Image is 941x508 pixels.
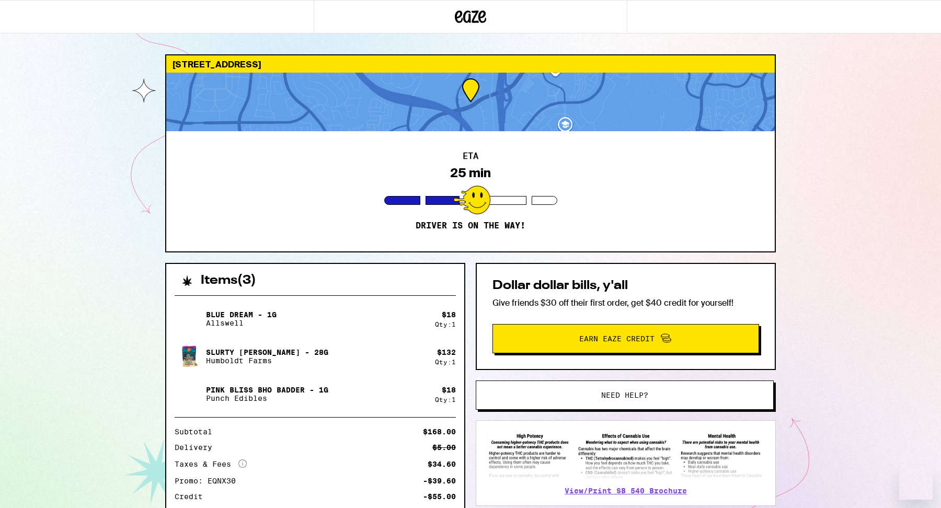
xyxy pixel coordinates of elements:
[442,386,456,394] div: $ 18
[476,380,774,410] button: Need help?
[175,379,204,409] img: Pink Bliss BHO Badder - 1g
[492,324,759,353] button: Earn Eaze Credit
[206,394,328,402] p: Punch Edibles
[565,487,687,495] a: View/Print SB 540 Brochure
[175,477,243,484] div: Promo: EQNX30
[175,342,204,371] img: Slurty Mintz - 28g
[175,444,220,451] div: Delivery
[437,348,456,356] div: $ 132
[175,493,210,500] div: Credit
[166,55,775,73] div: [STREET_ADDRESS]
[423,428,456,435] div: $168.00
[579,335,655,342] span: Earn Eaze Credit
[206,319,277,327] p: Allswell
[601,391,648,399] span: Need help?
[899,466,933,500] iframe: Button to launch messaging window
[206,356,328,365] p: Humboldt Farms
[492,280,759,292] h2: Dollar dollar bills, y'all
[442,310,456,319] div: $ 18
[423,493,456,500] div: -$55.00
[428,460,456,468] div: $34.60
[206,310,277,319] p: Blue Dream - 1g
[450,166,491,180] div: 25 min
[435,359,456,365] div: Qty: 1
[201,274,256,287] h2: Items ( 3 )
[432,444,456,451] div: $5.00
[206,348,328,356] p: Slurty [PERSON_NAME] - 28g
[423,477,456,484] div: -$39.60
[435,321,456,328] div: Qty: 1
[492,297,759,308] p: Give friends $30 off their first order, get $40 credit for yourself!
[487,431,765,480] img: SB 540 Brochure preview
[416,221,525,231] p: Driver is on the way!
[175,428,220,435] div: Subtotal
[463,152,478,160] h2: ETA
[175,459,247,469] div: Taxes & Fees
[206,386,328,394] p: Pink Bliss BHO Badder - 1g
[435,396,456,403] div: Qty: 1
[175,304,204,333] img: Blue Dream - 1g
